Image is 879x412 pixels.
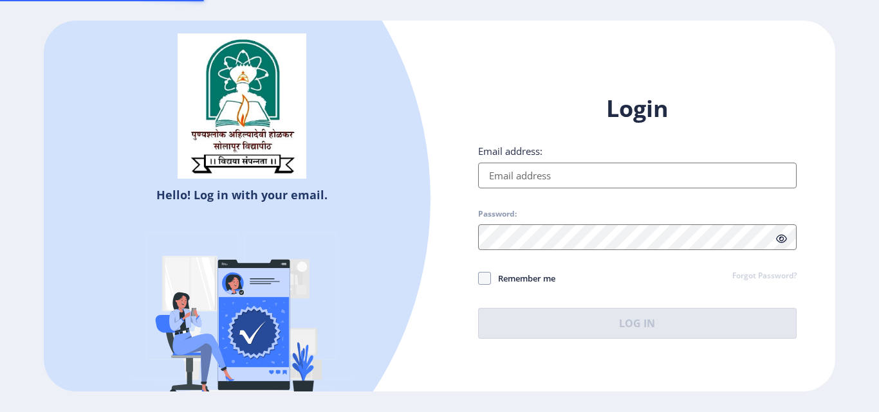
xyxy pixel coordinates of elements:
h1: Login [478,93,797,124]
a: Forgot Password? [732,271,797,282]
input: Email address [478,163,797,188]
label: Email address: [478,145,542,157]
img: sulogo.png [178,33,306,179]
button: Log In [478,308,797,339]
span: Remember me [491,271,555,286]
label: Password: [478,209,517,219]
